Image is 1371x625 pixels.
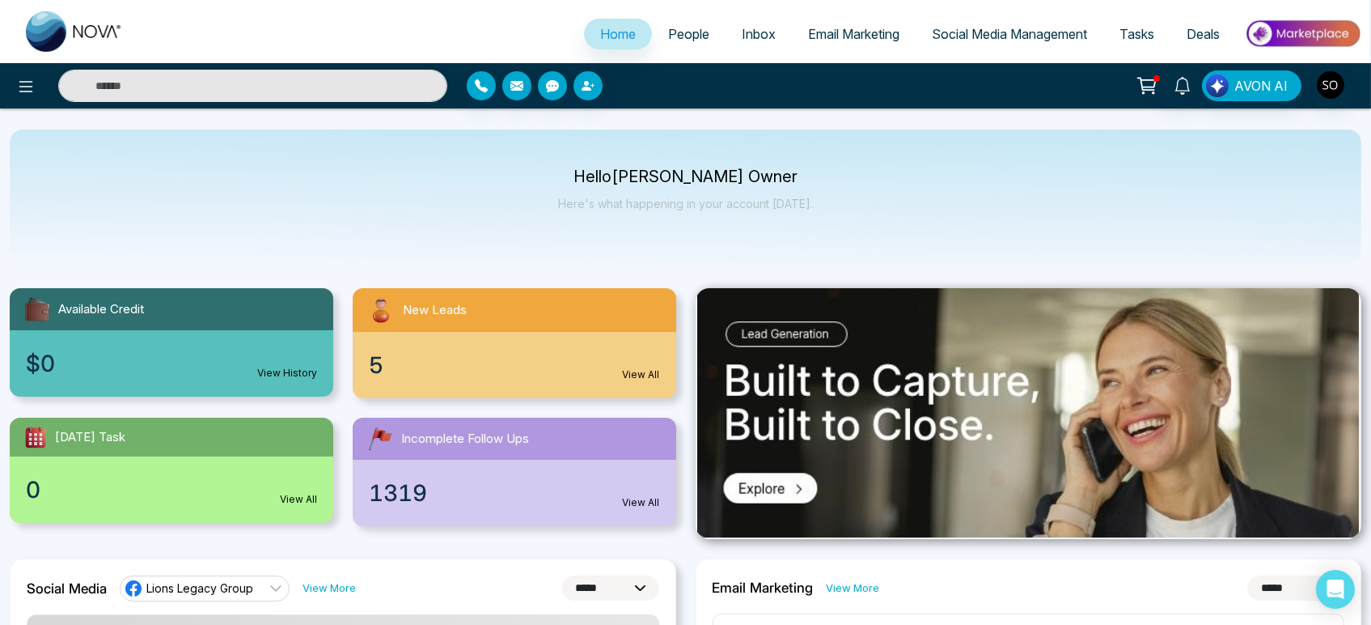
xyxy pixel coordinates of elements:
[23,424,49,450] img: todayTask.svg
[652,19,726,49] a: People
[916,19,1103,49] a: Social Media Management
[932,26,1087,42] span: Social Media Management
[1317,71,1344,99] img: User Avatar
[1103,19,1170,49] a: Tasks
[1202,70,1301,101] button: AVON AI
[55,428,125,447] span: [DATE] Task
[742,26,776,42] span: Inbox
[1119,26,1154,42] span: Tasks
[303,580,356,596] a: View More
[343,418,686,526] a: Incomplete Follow Ups1319View All
[827,580,880,596] a: View More
[58,300,144,319] span: Available Credit
[343,288,686,398] a: New Leads5View All
[713,580,814,596] h2: Email Marketing
[1170,19,1236,49] a: Deals
[1187,26,1220,42] span: Deals
[280,492,317,507] a: View All
[792,19,916,49] a: Email Marketing
[1244,15,1361,52] img: Market-place.gif
[668,26,709,42] span: People
[600,26,636,42] span: Home
[401,430,529,449] span: Incomplete Follow Ups
[623,368,660,382] a: View All
[1316,570,1355,609] div: Open Intercom Messenger
[146,580,253,596] span: Lions Legacy Group
[558,170,813,184] p: Hello [PERSON_NAME] Owner
[697,288,1359,538] img: .
[726,19,792,49] a: Inbox
[1206,74,1229,97] img: Lead Flow
[403,301,467,320] span: New Leads
[584,19,652,49] a: Home
[808,26,899,42] span: Email Marketing
[369,476,427,510] span: 1319
[558,197,813,210] p: Here's what happening in your account [DATE].
[366,295,396,325] img: newLeads.svg
[27,580,107,597] h2: Social Media
[26,473,40,507] span: 0
[23,295,52,324] img: availableCredit.svg
[623,495,660,510] a: View All
[26,11,123,52] img: Nova CRM Logo
[1234,76,1288,96] span: AVON AI
[257,366,317,381] a: View History
[369,348,383,382] span: 5
[366,424,395,453] img: followUps.svg
[26,347,55,381] span: $0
